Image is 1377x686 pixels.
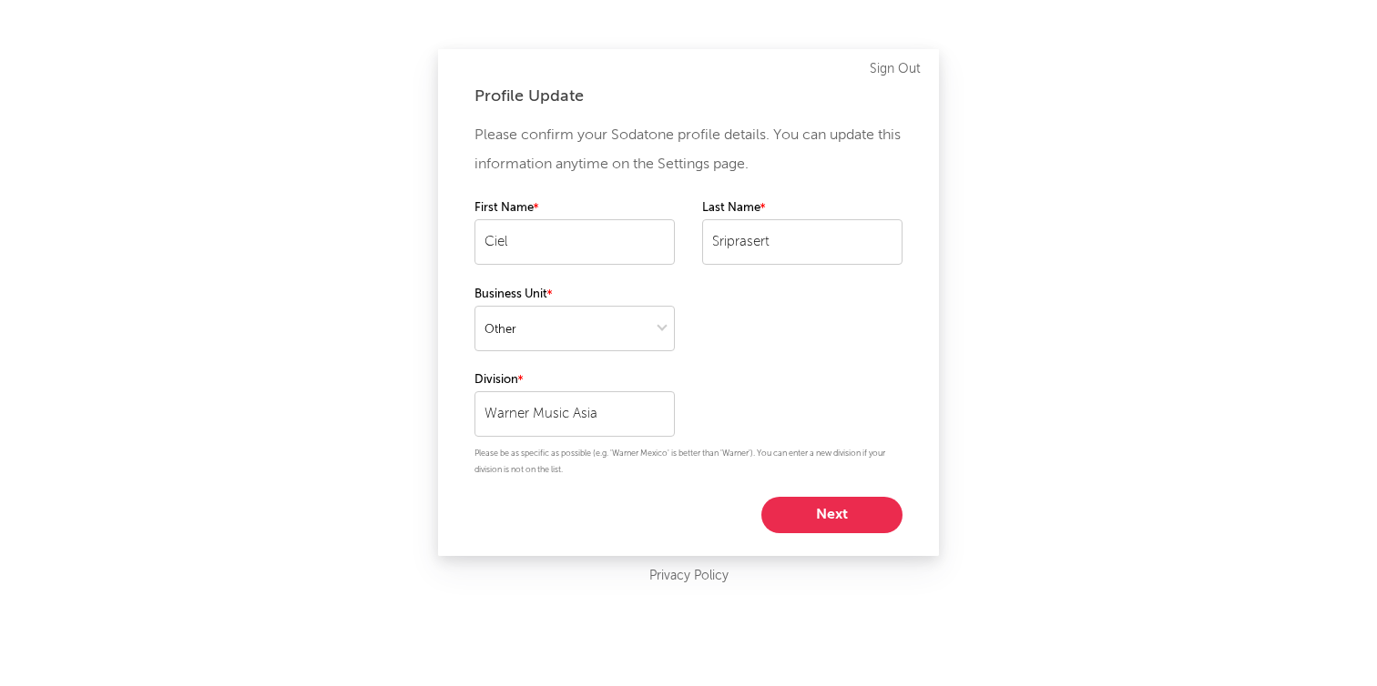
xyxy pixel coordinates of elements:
p: Please confirm your Sodatone profile details. You can update this information anytime on the Sett... [474,121,903,179]
label: Business Unit [474,284,675,306]
a: Sign Out [870,58,921,80]
label: Division [474,369,675,391]
p: Please be as specific as possible (e.g. 'Warner Mexico' is better than 'Warner'). You can enter a... [474,446,903,479]
input: Your last name [702,219,903,265]
input: Your first name [474,219,675,265]
a: Privacy Policy [649,565,729,588]
button: Next [761,497,903,533]
label: First Name [474,197,675,219]
input: Your division [474,391,675,437]
div: Profile Update [474,86,903,107]
label: Last Name [702,197,903,219]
